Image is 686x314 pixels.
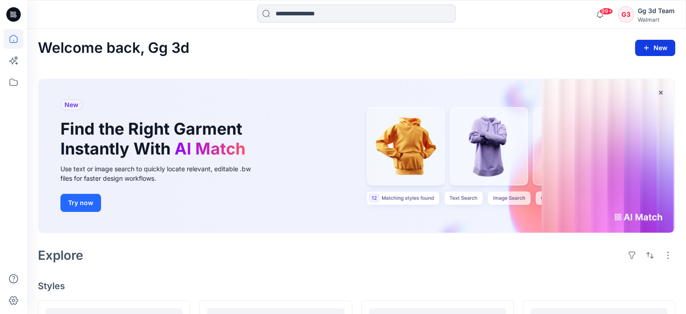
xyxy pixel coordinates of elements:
h2: Explore [38,248,83,262]
span: AI Match [175,139,245,159]
button: New [635,40,675,56]
h1: Find the Right Garment Instantly With [60,119,250,158]
h4: Styles [38,281,675,291]
div: Gg 3d Team [638,5,675,16]
span: 99+ [599,8,613,15]
span: New [64,99,78,110]
div: Walmart [638,16,675,23]
h2: Welcome back, Gg 3d [38,40,189,56]
div: G3 [618,6,634,23]
button: Try now [60,194,101,212]
div: Use text or image search to quickly locate relevant, editable .bw files for faster design workflows. [60,164,263,183]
